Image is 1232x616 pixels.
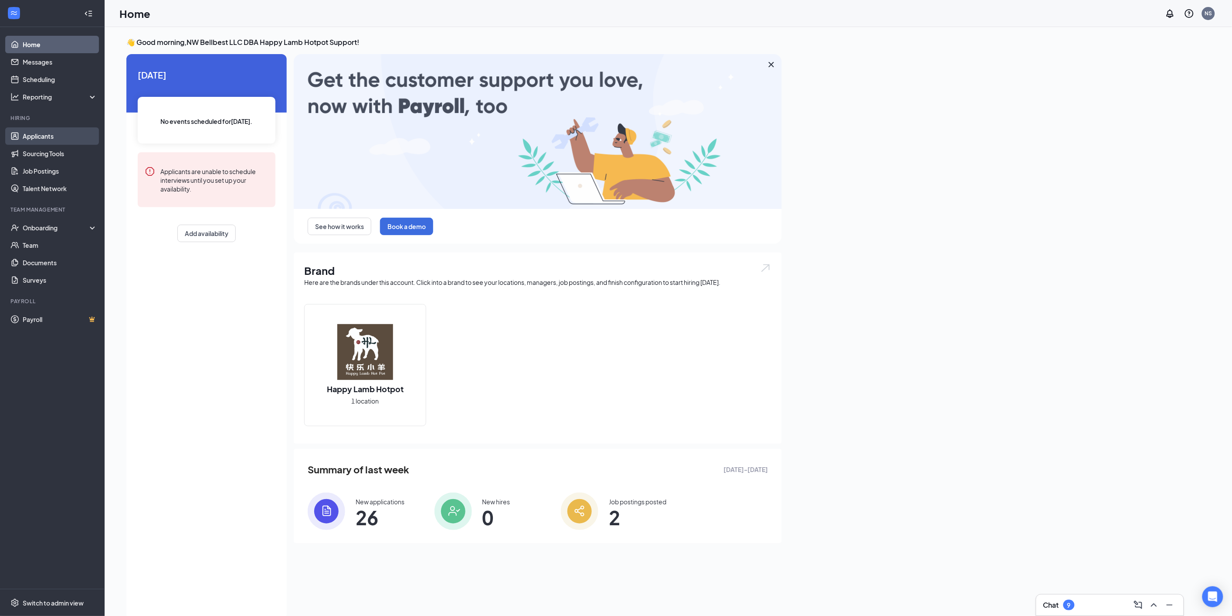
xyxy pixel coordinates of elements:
[308,493,345,530] img: icon
[1133,600,1144,610] svg: ComposeMessage
[1164,600,1175,610] svg: Minimize
[1205,10,1212,17] div: NS
[609,510,666,525] span: 2
[23,599,84,607] div: Switch to admin view
[10,298,95,305] div: Payroll
[304,263,771,278] h1: Brand
[380,218,433,235] button: Book a demo
[294,54,782,209] img: payroll-large.gif
[23,127,97,145] a: Applicants
[23,236,97,254] a: Team
[23,271,97,289] a: Surveys
[434,493,472,530] img: icon
[23,36,97,53] a: Home
[356,510,404,525] span: 26
[1149,600,1159,610] svg: ChevronUp
[126,38,782,47] h3: 👋 Good morning, NW Bellbest LLC DBA Happy Lamb Hotpot Support !
[760,263,771,273] img: open.6027fd2a22e1237b5b06.svg
[10,9,18,17] svg: WorkstreamLogo
[561,493,598,530] img: icon
[1202,586,1223,607] div: Open Intercom Messenger
[1067,602,1071,609] div: 9
[1131,598,1145,612] button: ComposeMessage
[304,278,771,287] div: Here are the brands under this account. Click into a brand to see your locations, managers, job p...
[10,92,19,101] svg: Analysis
[308,462,409,477] span: Summary of last week
[84,9,93,18] svg: Collapse
[23,311,97,328] a: PayrollCrown
[1163,598,1177,612] button: Minimize
[10,114,95,122] div: Hiring
[1165,8,1175,19] svg: Notifications
[23,223,90,232] div: Onboarding
[23,92,98,101] div: Reporting
[318,383,412,394] h2: Happy Lamb Hotpot
[482,510,510,525] span: 0
[23,162,97,180] a: Job Postings
[10,223,19,232] svg: UserCheck
[337,324,393,380] img: Happy Lamb Hotpot
[23,71,97,88] a: Scheduling
[482,497,510,506] div: New hires
[10,206,95,213] div: Team Management
[609,497,666,506] div: Job postings posted
[1184,8,1195,19] svg: QuestionInfo
[161,116,253,126] span: No events scheduled for [DATE] .
[356,497,404,506] div: New applications
[308,218,371,235] button: See how it works
[352,396,379,406] span: 1 location
[160,166,268,193] div: Applicants are unable to schedule interviews until you set up your availability.
[23,180,97,197] a: Talent Network
[119,6,150,21] h1: Home
[23,53,97,71] a: Messages
[23,145,97,162] a: Sourcing Tools
[723,465,768,474] span: [DATE] - [DATE]
[23,254,97,271] a: Documents
[10,599,19,607] svg: Settings
[177,225,236,242] button: Add availability
[138,68,275,82] span: [DATE]
[1043,600,1059,610] h3: Chat
[766,59,777,70] svg: Cross
[145,166,155,177] svg: Error
[1147,598,1161,612] button: ChevronUp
